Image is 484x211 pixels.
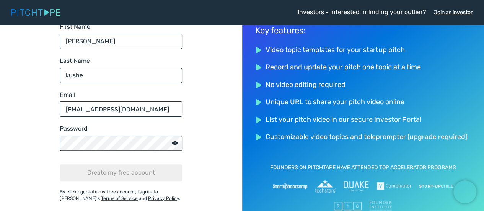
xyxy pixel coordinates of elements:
[256,64,262,70] img: pitchtapePlay
[266,132,468,142] span: Customizable video topics and teleprompter (upgrade required)
[256,99,262,105] img: pitchtapePlay
[266,80,345,90] span: No video editing required
[60,125,88,132] span: Password
[256,82,262,88] img: pitchtapePlay
[298,8,426,17] p: Investors - Interested in finding your outlier?
[256,47,262,53] img: pitchtapePlay
[172,141,178,145] img: eyeBlue
[11,9,60,16] img: Pitchtape
[60,91,75,98] span: Email
[60,57,90,64] span: Last Name
[60,23,90,30] span: First Name
[266,115,421,125] span: List your pitch video in our secure Investor Portal
[256,25,471,36] h3: Key features:
[266,62,421,72] span: Record and update your pitch one topic at a time
[148,196,179,201] a: Privacy Policy
[453,180,476,203] iframe: Chatra live chat
[434,9,473,16] a: Join as investor
[266,45,405,55] span: Video topic templates for your startup pitch
[256,164,471,172] p: Founders on pitchtape have attended top accelerator programs
[256,117,262,123] img: pitchtapePlay
[266,97,404,107] span: Unique URL to share your pitch video online
[101,196,138,201] a: Terms of Service
[256,134,262,140] img: pitchtapePlay
[60,189,182,202] p: By clicking create my free account , I agree to [PERSON_NAME]'s and .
